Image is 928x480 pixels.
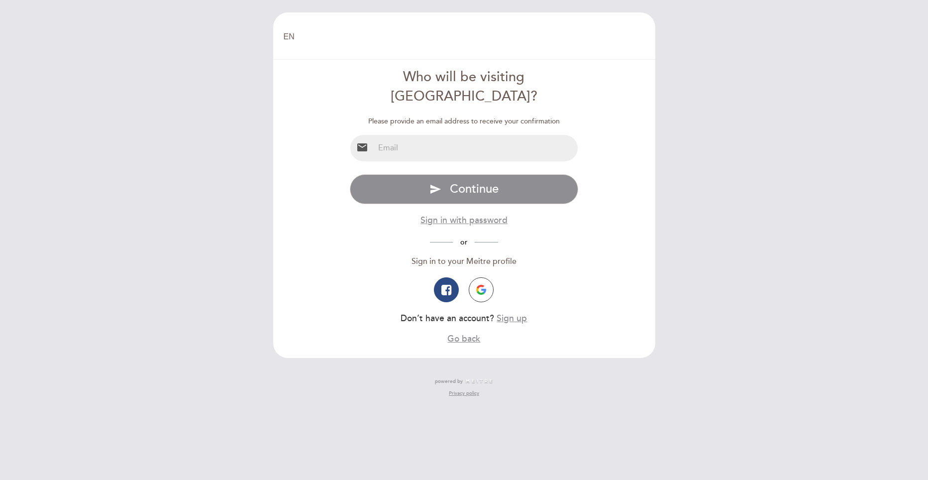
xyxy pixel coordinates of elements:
button: send Continue [350,174,578,204]
button: Sign up [497,312,527,325]
a: Privacy policy [449,390,479,397]
a: powered by [435,378,494,385]
div: Please provide an email address to receive your confirmation [350,117,578,126]
i: send [429,183,441,195]
span: powered by [435,378,463,385]
img: MEITRE [465,379,494,384]
span: Don’t have an account? [401,313,494,324]
span: or [453,238,475,246]
img: icon-google.png [476,285,486,295]
span: Continue [450,182,499,196]
div: Who will be visiting [GEOGRAPHIC_DATA]? [350,68,578,107]
i: email [356,141,368,153]
button: Go back [447,333,480,345]
input: Email [374,135,578,161]
button: Sign in with password [420,214,508,227]
div: Sign in to your Meitre profile [350,256,578,267]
